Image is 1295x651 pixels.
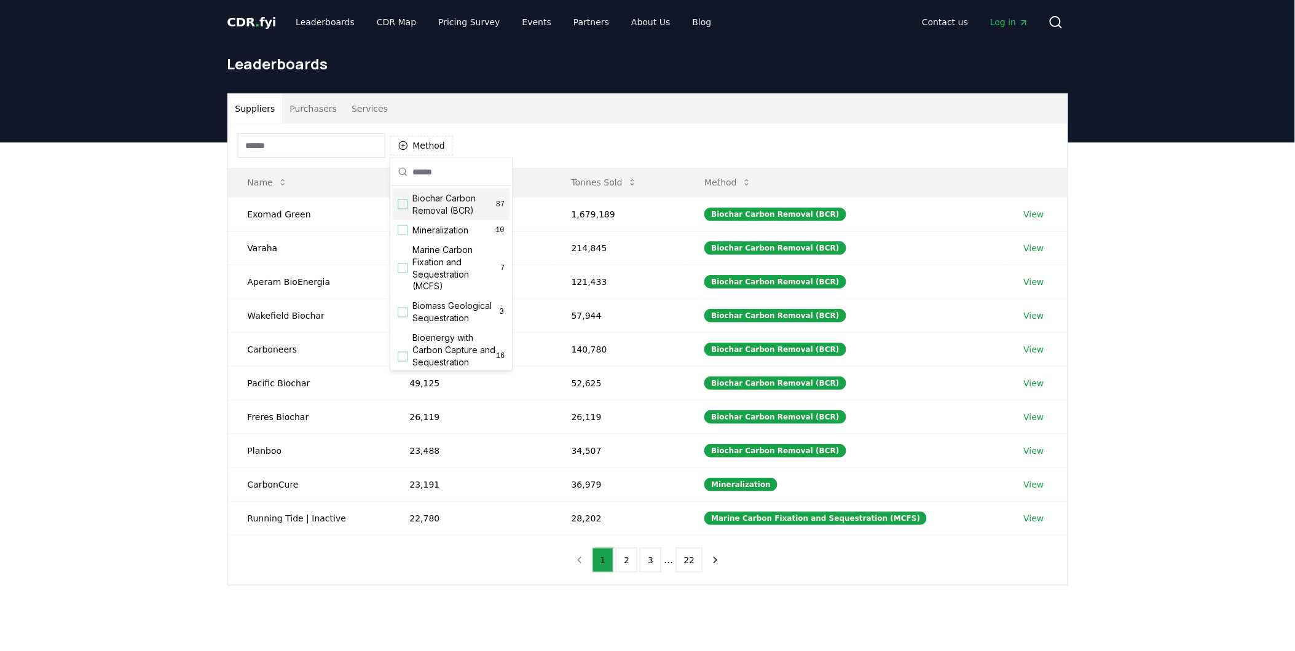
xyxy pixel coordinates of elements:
td: 23,488 [390,434,552,467]
li: ... [664,553,673,567]
a: View [1024,411,1044,423]
td: Varaha [228,231,390,265]
a: Leaderboards [286,11,364,33]
button: next page [705,548,726,572]
button: Suppliers [228,94,283,123]
td: 22,780 [390,501,552,535]
div: Biochar Carbon Removal (BCR) [704,410,846,424]
td: 121,433 [552,265,685,298]
td: 26,119 [552,400,685,434]
a: View [1024,276,1044,288]
a: View [1024,512,1044,524]
td: 52,625 [552,366,685,400]
button: Tonnes Sold [562,170,647,195]
button: Method [695,170,762,195]
a: Pricing Survey [428,11,510,33]
td: Aperam BioEnergia [228,265,390,298]
span: . [255,15,259,29]
td: 1,679,189 [552,197,685,231]
a: Contact us [912,11,978,33]
td: 49,125 [390,366,552,400]
span: Bioenergy with Carbon Capture and Sequestration (BECCS) [412,332,496,381]
a: CDR.fyi [227,14,277,31]
button: Method [390,136,454,155]
td: 26,119 [390,400,552,434]
span: 16 [496,352,505,362]
td: 34,507 [552,434,685,467]
td: Planboo [228,434,390,467]
span: Biomass Geological Sequestration [412,300,498,325]
button: Purchasers [282,94,344,123]
nav: Main [286,11,721,33]
td: Freres Biochar [228,400,390,434]
a: View [1024,208,1044,220]
a: View [1024,377,1044,389]
div: Mineralization [704,478,777,491]
td: 140,780 [552,332,685,366]
button: 3 [640,548,661,572]
a: View [1024,445,1044,457]
a: About Us [621,11,680,33]
span: Marine Carbon Fixation and Sequestration (MCFS) [412,244,500,293]
div: Biochar Carbon Removal (BCR) [704,208,846,221]
span: 7 [500,263,505,273]
button: 1 [592,548,614,572]
span: 10 [495,225,505,235]
div: Biochar Carbon Removal (BCR) [704,241,846,255]
span: 87 [496,200,505,209]
td: 214,845 [552,231,685,265]
button: Services [344,94,395,123]
td: 57,944 [552,298,685,332]
td: Wakefield Biochar [228,298,390,332]
td: Pacific Biochar [228,366,390,400]
span: Mineralization [412,224,468,236]
a: Events [513,11,561,33]
td: 36,979 [552,467,685,501]
span: Biochar Carbon Removal (BCR) [412,192,496,217]
a: Partners [564,11,619,33]
button: 22 [676,548,703,572]
button: Name [238,170,297,195]
span: 3 [498,308,505,318]
div: Marine Carbon Fixation and Sequestration (MCFS) [704,512,927,525]
a: Blog [683,11,722,33]
div: Biochar Carbon Removal (BCR) [704,309,846,322]
nav: Main [912,11,1038,33]
td: Carboneers [228,332,390,366]
a: Log in [980,11,1038,33]
a: View [1024,343,1044,356]
h1: Leaderboards [227,54,1068,74]
div: Biochar Carbon Removal (BCR) [704,376,846,390]
div: Biochar Carbon Removal (BCR) [704,444,846,458]
button: 2 [616,548,637,572]
div: Biochar Carbon Removal (BCR) [704,275,846,289]
td: Exomad Green [228,197,390,231]
td: CarbonCure [228,467,390,501]
a: View [1024,478,1044,491]
a: View [1024,242,1044,254]
td: Running Tide | Inactive [228,501,390,535]
td: 28,202 [552,501,685,535]
div: Biochar Carbon Removal (BCR) [704,343,846,356]
a: CDR Map [367,11,426,33]
td: 23,191 [390,467,552,501]
a: View [1024,310,1044,322]
span: Log in [990,16,1028,28]
span: CDR fyi [227,15,277,29]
